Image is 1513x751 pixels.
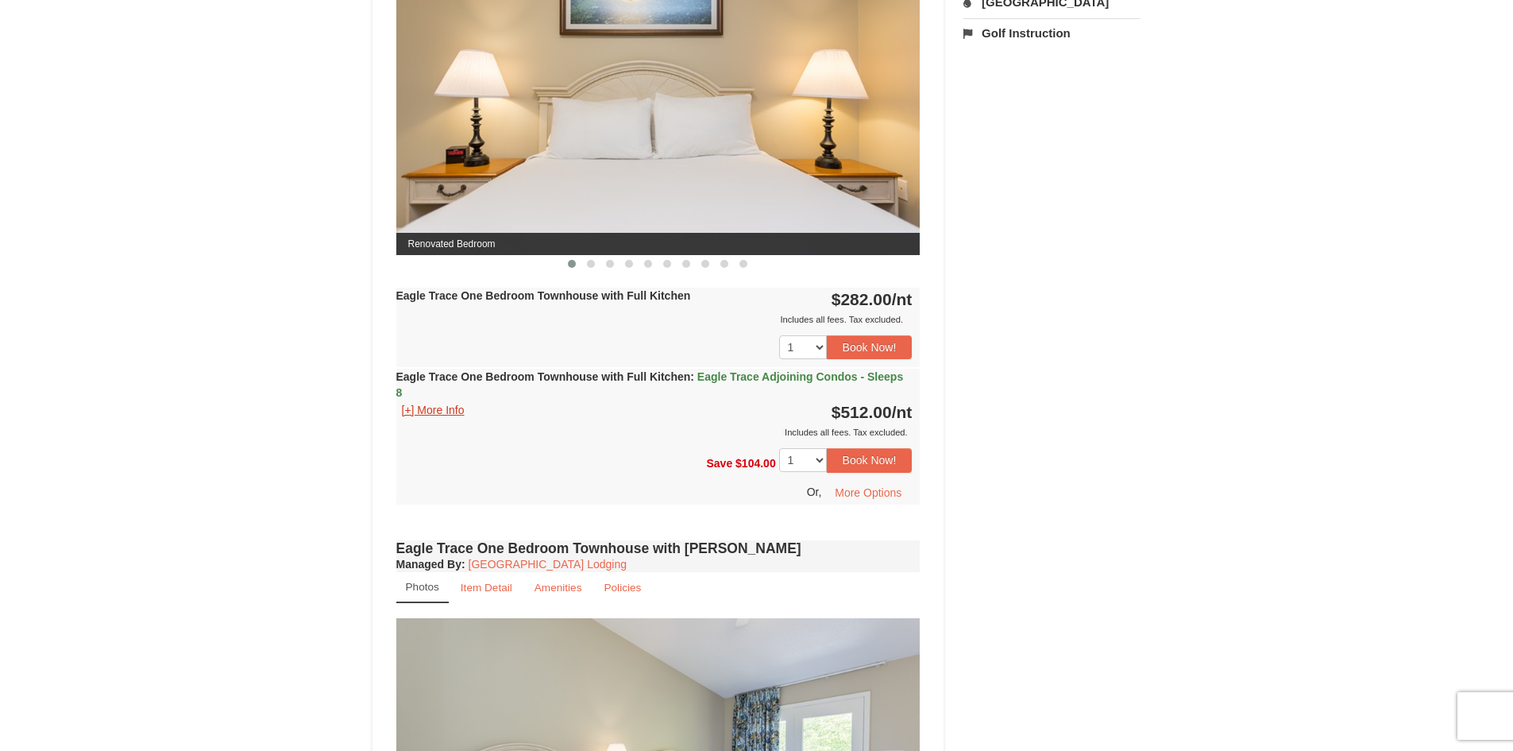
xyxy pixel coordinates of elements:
[735,457,776,470] span: $104.00
[396,424,913,440] div: Includes all fees. Tax excluded.
[396,233,921,255] span: Renovated Bedroom
[469,558,627,571] a: [GEOGRAPHIC_DATA] Lodging
[593,572,651,603] a: Policies
[963,18,1141,48] a: Golf Instruction
[406,581,439,593] small: Photos
[604,582,641,594] small: Policies
[827,448,913,472] button: Book Now!
[832,403,892,421] span: $512.00
[524,572,592,603] a: Amenities
[396,558,461,571] span: Managed By
[396,401,470,419] button: [+] More Info
[396,312,913,327] div: Includes all fees. Tax excluded.
[396,289,691,302] strong: Eagle Trace One Bedroom Townhouse with Full Kitchen
[690,370,694,383] span: :
[892,403,913,421] span: /nt
[396,370,904,399] strong: Eagle Trace One Bedroom Townhouse with Full Kitchen
[892,290,913,308] span: /nt
[396,540,921,556] h4: Eagle Trace One Bedroom Townhouse with [PERSON_NAME]
[535,582,582,594] small: Amenities
[706,457,732,470] span: Save
[827,335,913,359] button: Book Now!
[396,558,465,571] strong: :
[450,572,523,603] a: Item Detail
[832,290,913,308] strong: $282.00
[461,582,512,594] small: Item Detail
[824,481,912,505] button: More Options
[396,572,449,603] a: Photos
[807,485,822,497] span: Or,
